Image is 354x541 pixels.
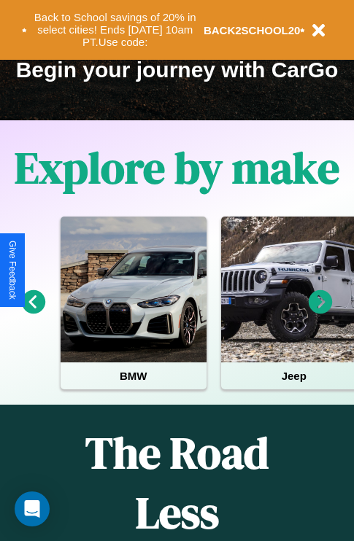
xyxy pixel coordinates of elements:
div: Give Feedback [7,241,18,300]
div: Open Intercom Messenger [15,491,50,526]
h1: Explore by make [15,138,339,198]
h4: BMW [61,362,207,389]
button: Back to School savings of 20% in select cities! Ends [DATE] 10am PT.Use code: [27,7,204,52]
b: BACK2SCHOOL20 [204,24,301,36]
